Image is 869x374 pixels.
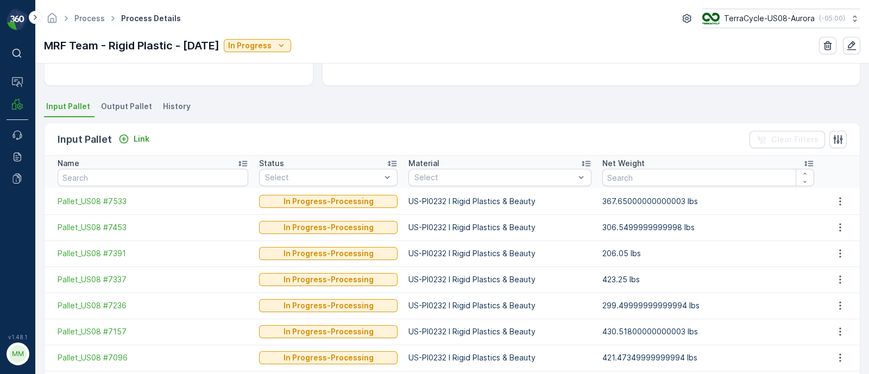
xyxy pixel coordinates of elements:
[602,158,645,169] p: Net Weight
[597,293,820,319] td: 299.49999999999994 lbs
[58,326,248,337] a: Pallet_US08 #7157
[403,345,596,371] td: US-PI0232 I Rigid Plastics & Beauty
[228,40,272,51] p: In Progress
[7,9,28,30] img: logo
[771,134,818,145] p: Clear Filters
[403,240,596,267] td: US-PI0232 I Rigid Plastics & Beauty
[597,214,820,240] td: 306.5499999999998 lbs
[284,300,374,311] p: In Progress-Processing
[114,132,154,145] button: Link
[750,131,825,148] button: Clear Filters
[403,267,596,293] td: US-PI0232 I Rigid Plastics & Beauty
[597,267,820,293] td: 423.25 lbs
[58,352,248,363] a: Pallet_US08 #7096
[119,13,183,24] span: Process Details
[9,345,27,363] div: MM
[7,343,28,365] button: MM
[58,274,248,285] a: Pallet_US08 #7337
[58,196,248,207] a: Pallet_US08 #7533
[259,273,398,286] button: In Progress-Processing
[46,16,58,26] a: Homepage
[724,13,815,24] p: TerraCycle-US08-Aurora
[259,351,398,364] button: In Progress-Processing
[224,39,291,52] button: In Progress
[74,14,105,23] a: Process
[259,247,398,260] button: In Progress-Processing
[58,132,112,147] p: Input Pallet
[58,169,248,186] input: Search
[101,101,152,112] span: Output Pallet
[134,134,149,144] p: Link
[44,37,219,54] p: MRF Team - Rigid Plastic - [DATE]
[284,222,374,233] p: In Progress-Processing
[58,222,248,233] a: Pallet_US08 #7453
[284,274,374,285] p: In Progress-Processing
[403,214,596,240] td: US-PI0232 I Rigid Plastics & Beauty
[597,240,820,267] td: 206.05 lbs
[602,169,815,186] input: Search
[163,101,191,112] span: History
[284,352,374,363] p: In Progress-Processing
[259,195,398,208] button: In Progress-Processing
[702,9,860,28] button: TerraCycle-US08-Aurora(-05:00)
[819,14,845,23] p: ( -05:00 )
[259,221,398,234] button: In Progress-Processing
[7,334,28,340] span: v 1.48.1
[414,172,574,183] p: Select
[403,319,596,345] td: US-PI0232 I Rigid Plastics & Beauty
[259,158,284,169] p: Status
[284,248,374,259] p: In Progress-Processing
[403,293,596,319] td: US-PI0232 I Rigid Plastics & Beauty
[58,300,248,311] a: Pallet_US08 #7236
[408,158,439,169] p: Material
[259,299,398,312] button: In Progress-Processing
[58,248,248,259] a: Pallet_US08 #7391
[265,172,381,183] p: Select
[403,188,596,214] td: US-PI0232 I Rigid Plastics & Beauty
[284,196,374,207] p: In Progress-Processing
[597,345,820,371] td: 421.47349999999994 lbs
[702,12,720,24] img: image_ci7OI47.png
[58,158,79,169] p: Name
[597,319,820,345] td: 430.51800000000003 lbs
[597,188,820,214] td: 367.65000000000003 lbs
[259,325,398,338] button: In Progress-Processing
[284,326,374,337] p: In Progress-Processing
[46,101,90,112] span: Input Pallet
